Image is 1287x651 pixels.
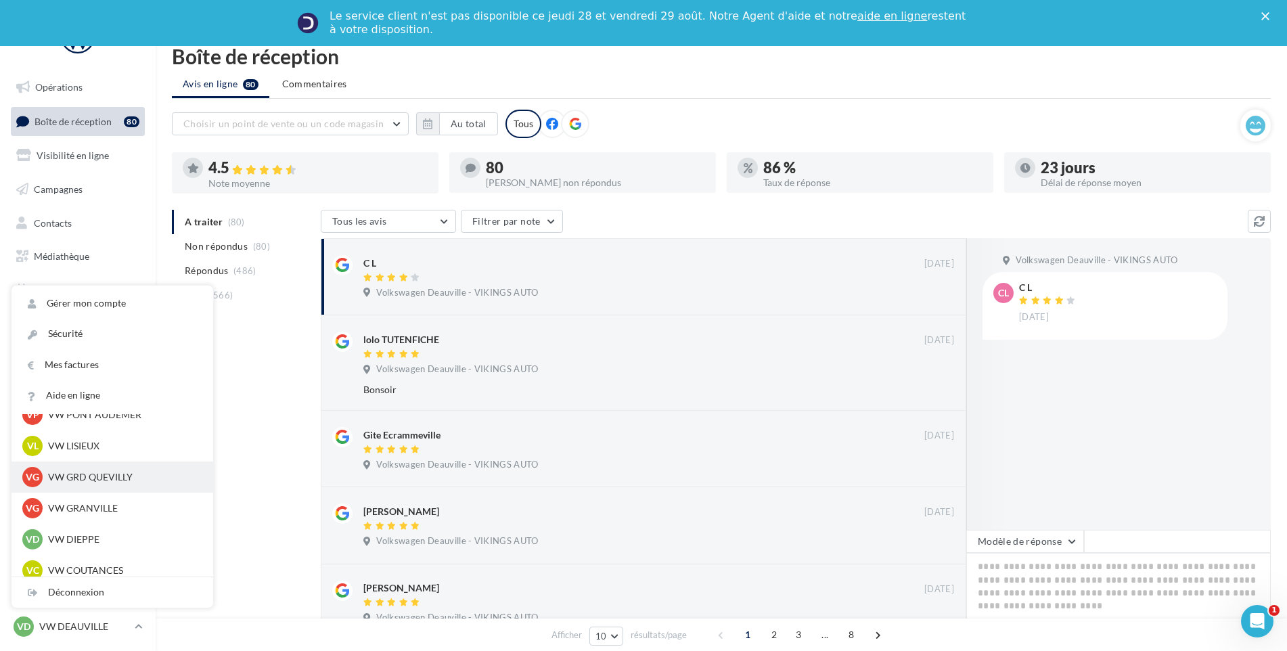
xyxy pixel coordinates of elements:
[1019,283,1079,292] div: C L
[1041,160,1260,175] div: 23 jours
[8,175,148,204] a: Campagnes
[595,631,607,642] span: 10
[8,355,148,395] a: Campagnes DataOnDemand
[26,501,39,515] span: VG
[631,629,687,642] span: résultats/page
[376,535,538,547] span: Volkswagen Deauville - VIKINGS AUTO
[461,210,563,233] button: Filtrer par note
[924,258,954,270] span: [DATE]
[363,333,439,346] div: lolo TUTENFICHE
[924,506,954,518] span: [DATE]
[282,77,347,91] span: Commentaires
[17,620,30,633] span: VD
[8,73,148,102] a: Opérations
[376,459,538,471] span: Volkswagen Deauville - VIKINGS AUTO
[48,470,197,484] p: VW GRD QUEVILLY
[814,624,836,646] span: ...
[1019,311,1049,323] span: [DATE]
[376,287,538,299] span: Volkswagen Deauville - VIKINGS AUTO
[183,118,384,129] span: Choisir un point de vente ou un code magasin
[1269,605,1280,616] span: 1
[788,624,809,646] span: 3
[8,242,148,271] a: Médiathèque
[12,577,213,608] div: Déconnexion
[34,284,79,296] span: Calendrier
[416,112,498,135] button: Au total
[210,290,233,300] span: (566)
[11,614,145,639] a: VD VW DEAUVILLE
[8,107,148,136] a: Boîte de réception80
[486,178,705,187] div: [PERSON_NAME] non répondus
[48,408,197,422] p: VW PONT AUDEMER
[924,430,954,442] span: [DATE]
[26,408,39,422] span: VP
[124,116,139,127] div: 80
[763,160,983,175] div: 86 %
[233,265,256,276] span: (486)
[48,439,197,453] p: VW LISIEUX
[1261,12,1275,20] div: Fermer
[998,286,1009,300] span: CL
[763,624,785,646] span: 2
[27,439,39,453] span: VL
[34,217,72,228] span: Contacts
[35,115,112,127] span: Boîte de réception
[12,380,213,411] a: Aide en ligne
[763,178,983,187] div: Taux de réponse
[48,533,197,546] p: VW DIEPPE
[208,160,428,176] div: 4.5
[12,350,213,380] a: Mes factures
[172,46,1271,66] div: Boîte de réception
[208,179,428,188] div: Note moyenne
[26,564,39,577] span: VC
[185,240,248,253] span: Non répondus
[376,363,538,376] span: Volkswagen Deauville - VIKINGS AUTO
[172,112,409,135] button: Choisir un point de vente ou un code magasin
[48,501,197,515] p: VW GRANVILLE
[505,110,541,138] div: Tous
[737,624,759,646] span: 1
[486,160,705,175] div: 80
[376,612,538,624] span: Volkswagen Deauville - VIKINGS AUTO
[26,533,39,546] span: VD
[8,141,148,170] a: Visibilité en ligne
[924,583,954,596] span: [DATE]
[8,310,148,350] a: PLV et print personnalisable
[8,209,148,238] a: Contacts
[12,288,213,319] a: Gérer mon compte
[253,241,270,252] span: (80)
[363,505,439,518] div: [PERSON_NAME]
[35,81,83,93] span: Opérations
[589,627,624,646] button: 10
[1041,178,1260,187] div: Délai de réponse moyen
[363,428,441,442] div: Gite Ecrammeville
[39,620,129,633] p: VW DEAUVILLE
[1016,254,1177,267] span: Volkswagen Deauville - VIKINGS AUTO
[551,629,582,642] span: Afficher
[185,264,229,277] span: Répondus
[363,581,439,595] div: [PERSON_NAME]
[332,215,387,227] span: Tous les avis
[34,183,83,195] span: Campagnes
[840,624,862,646] span: 8
[37,150,109,161] span: Visibilité en ligne
[8,276,148,305] a: Calendrier
[966,530,1084,553] button: Modèle de réponse
[439,112,498,135] button: Au total
[924,334,954,346] span: [DATE]
[857,9,927,22] a: aide en ligne
[297,12,319,34] img: Profile image for Service-Client
[26,470,39,484] span: VG
[363,383,866,397] div: Bonsoir
[12,319,213,349] a: Sécurité
[34,250,89,262] span: Médiathèque
[330,9,968,37] div: Le service client n'est pas disponible ce jeudi 28 et vendredi 29 août. Notre Agent d'aide et not...
[321,210,456,233] button: Tous les avis
[1241,605,1273,637] iframe: Intercom live chat
[363,256,376,270] div: C L
[48,564,197,577] p: VW COUTANCES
